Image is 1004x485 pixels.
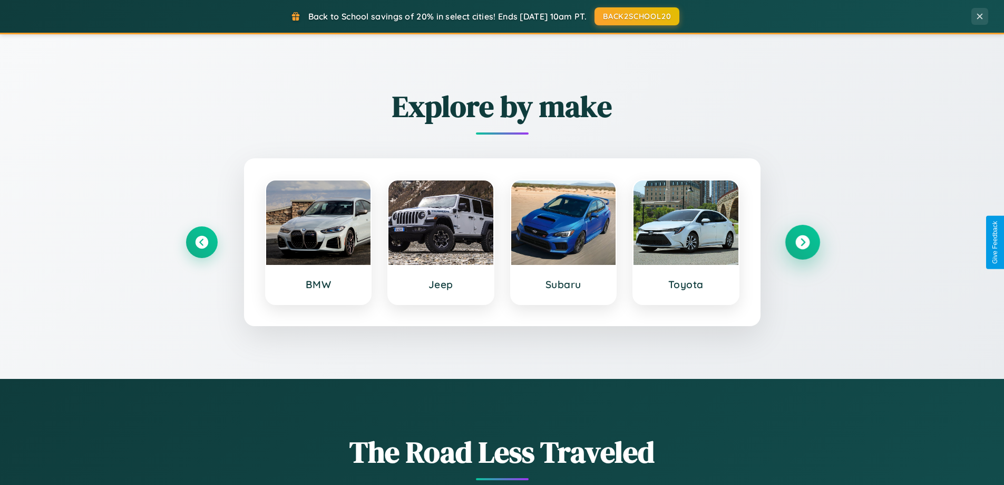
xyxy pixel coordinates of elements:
[644,278,728,291] h3: Toyota
[594,7,679,25] button: BACK2SCHOOL20
[991,221,999,264] div: Give Feedback
[522,278,606,291] h3: Subaru
[186,432,818,472] h1: The Road Less Traveled
[186,86,818,127] h2: Explore by make
[399,278,483,291] h3: Jeep
[308,11,587,22] span: Back to School savings of 20% in select cities! Ends [DATE] 10am PT.
[277,278,360,291] h3: BMW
